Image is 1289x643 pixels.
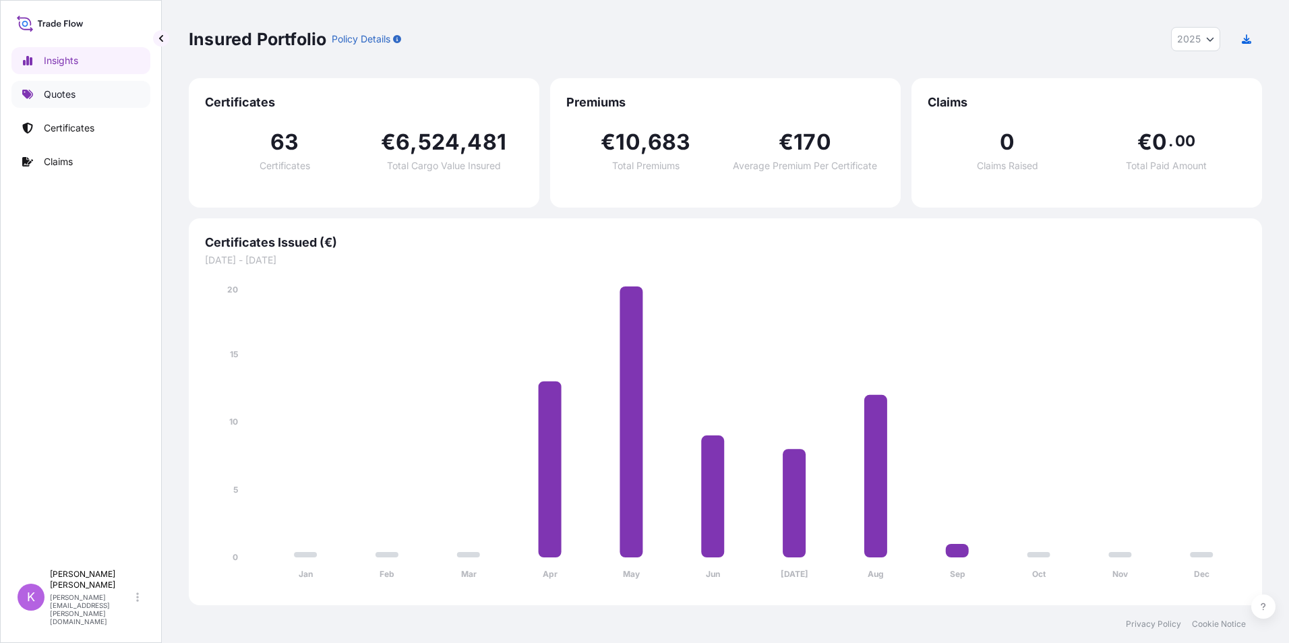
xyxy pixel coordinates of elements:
[648,131,691,153] span: 683
[467,131,506,153] span: 481
[1137,131,1152,153] span: €
[11,47,150,74] a: Insights
[1177,32,1201,46] span: 2025
[1171,27,1220,51] button: Year Selector
[461,569,477,579] tspan: Mar
[233,485,238,495] tspan: 5
[44,88,76,101] p: Quotes
[205,94,523,111] span: Certificates
[387,161,501,171] span: Total Cargo Value Insured
[299,569,313,579] tspan: Jan
[189,28,326,50] p: Insured Portfolio
[332,32,390,46] p: Policy Details
[868,569,884,579] tspan: Aug
[928,94,1246,111] span: Claims
[11,115,150,142] a: Certificates
[410,131,417,153] span: ,
[205,235,1246,251] span: Certificates Issued (€)
[601,131,616,153] span: €
[396,131,410,153] span: 6
[260,161,310,171] span: Certificates
[733,161,877,171] span: Average Premium Per Certificate
[418,131,460,153] span: 524
[977,161,1038,171] span: Claims Raised
[229,417,238,427] tspan: 10
[381,131,396,153] span: €
[1175,135,1195,146] span: 00
[706,569,720,579] tspan: Jun
[623,569,640,579] tspan: May
[1000,131,1015,153] span: 0
[1194,569,1209,579] tspan: Dec
[227,284,238,295] tspan: 20
[44,121,94,135] p: Certificates
[781,569,808,579] tspan: [DATE]
[1192,619,1246,630] a: Cookie Notice
[50,593,133,625] p: [PERSON_NAME][EMAIL_ADDRESS][PERSON_NAME][DOMAIN_NAME]
[793,131,831,153] span: 170
[1112,569,1129,579] tspan: Nov
[1032,569,1046,579] tspan: Oct
[460,131,467,153] span: ,
[566,94,885,111] span: Premiums
[1152,131,1167,153] span: 0
[50,569,133,590] p: [PERSON_NAME] [PERSON_NAME]
[950,569,965,579] tspan: Sep
[616,131,640,153] span: 10
[1126,161,1207,171] span: Total Paid Amount
[44,155,73,169] p: Claims
[230,349,238,359] tspan: 15
[1126,619,1181,630] a: Privacy Policy
[11,148,150,175] a: Claims
[640,131,648,153] span: ,
[11,81,150,108] a: Quotes
[205,253,1246,267] span: [DATE] - [DATE]
[270,131,299,153] span: 63
[612,161,680,171] span: Total Premiums
[543,569,558,579] tspan: Apr
[779,131,793,153] span: €
[1168,135,1173,146] span: .
[233,552,238,562] tspan: 0
[380,569,394,579] tspan: Feb
[44,54,78,67] p: Insights
[27,590,35,604] span: K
